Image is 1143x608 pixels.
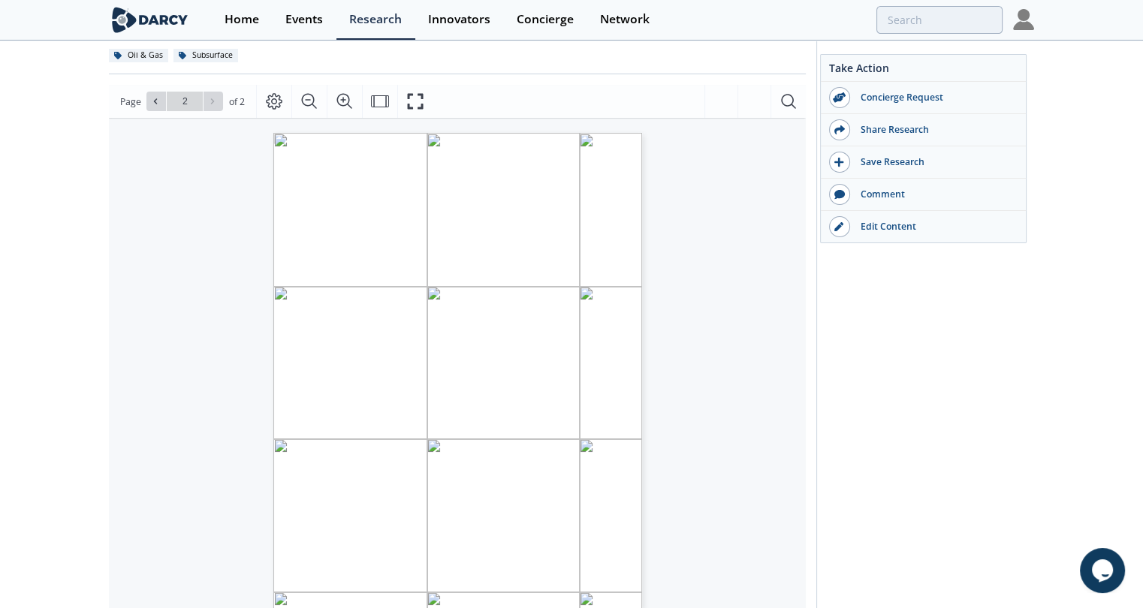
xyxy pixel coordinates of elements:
[1080,548,1128,593] iframe: chat widget
[349,14,402,26] div: Research
[1013,9,1034,30] img: Profile
[850,91,1018,104] div: Concierge Request
[876,6,1003,34] input: Advanced Search
[850,155,1018,169] div: Save Research
[850,188,1018,201] div: Comment
[821,60,1026,82] div: Take Action
[428,14,490,26] div: Innovators
[285,14,323,26] div: Events
[109,49,168,62] div: Oil & Gas
[109,7,191,33] img: logo-wide.svg
[173,49,238,62] div: Subsurface
[850,123,1018,137] div: Share Research
[225,14,259,26] div: Home
[821,211,1026,242] a: Edit Content
[600,14,650,26] div: Network
[850,220,1018,233] div: Edit Content
[517,14,574,26] div: Concierge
